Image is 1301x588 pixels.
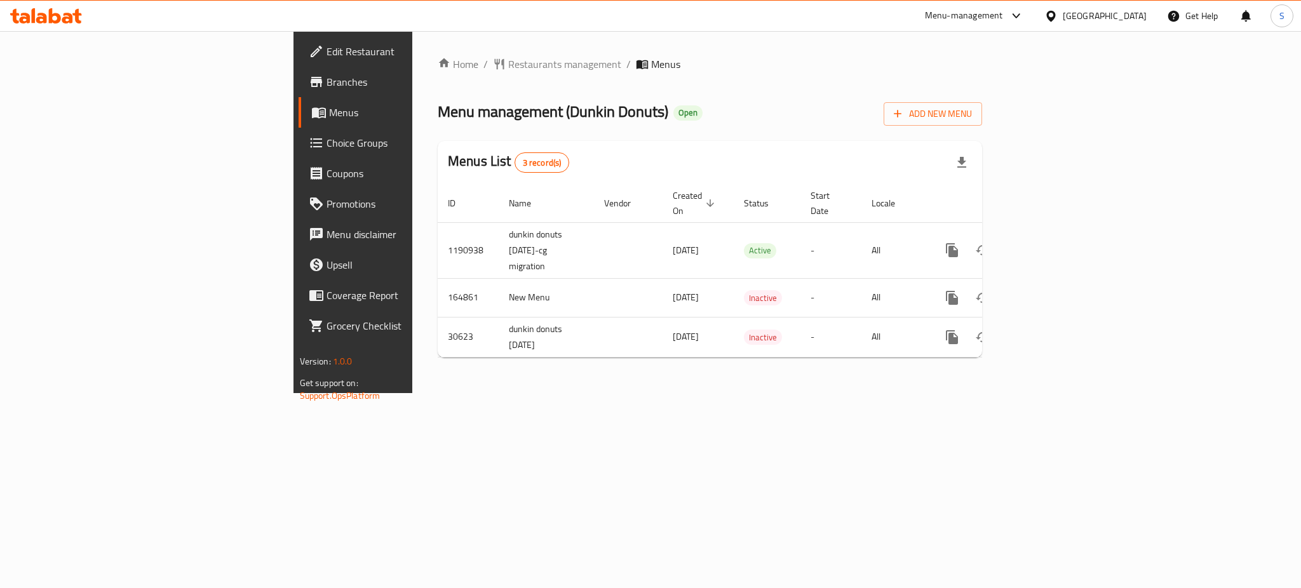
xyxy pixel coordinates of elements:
th: Actions [927,184,1069,223]
span: [DATE] [673,289,699,305]
td: New Menu [499,278,594,317]
a: Choice Groups [299,128,511,158]
span: Get support on: [300,375,358,391]
span: Branches [327,74,501,90]
div: Total records count [515,152,570,173]
span: 3 record(s) [515,157,569,169]
span: Grocery Checklist [327,318,501,333]
button: Add New Menu [884,102,982,126]
button: Change Status [967,283,998,313]
span: 1.0.0 [333,353,353,370]
span: Active [744,243,776,258]
td: All [861,222,927,278]
span: Name [509,196,548,211]
span: Inactive [744,291,782,305]
li: / [626,57,631,72]
a: Menus [299,97,511,128]
td: - [800,278,861,317]
a: Edit Restaurant [299,36,511,67]
span: S [1279,9,1284,23]
button: more [937,283,967,313]
span: Created On [673,188,718,218]
span: Menus [329,105,501,120]
div: Active [744,243,776,258]
td: dunkin donuts [DATE]-cg migration [499,222,594,278]
button: more [937,235,967,265]
a: Branches [299,67,511,97]
span: Menu disclaimer [327,227,501,242]
td: All [861,278,927,317]
span: Vendor [604,196,647,211]
span: Start Date [811,188,846,218]
span: Status [744,196,785,211]
span: Restaurants management [508,57,621,72]
button: Change Status [967,235,998,265]
div: Open [673,105,703,121]
span: Menu management ( Dunkin Donuts ) [438,97,668,126]
span: Choice Groups [327,135,501,150]
span: Version: [300,353,331,370]
td: dunkin donuts [DATE] [499,317,594,357]
span: ID [448,196,472,211]
td: All [861,317,927,357]
a: Restaurants management [493,57,621,72]
span: Locale [872,196,912,211]
a: Upsell [299,250,511,280]
div: Export file [947,147,977,178]
table: enhanced table [438,184,1069,357]
span: Add New Menu [894,106,972,122]
div: Menu-management [925,8,1003,23]
a: Grocery Checklist [299,311,511,341]
h2: Menus List [448,152,569,173]
span: Menus [651,57,680,72]
a: Coupons [299,158,511,189]
span: Upsell [327,257,501,272]
a: Support.OpsPlatform [300,387,381,404]
span: Promotions [327,196,501,211]
span: Inactive [744,330,782,345]
span: Edit Restaurant [327,44,501,59]
td: - [800,222,861,278]
span: Coupons [327,166,501,181]
button: more [937,322,967,352]
div: [GEOGRAPHIC_DATA] [1063,9,1147,23]
button: Change Status [967,322,998,352]
a: Menu disclaimer [299,219,511,250]
span: [DATE] [673,328,699,345]
span: Coverage Report [327,288,501,303]
span: Open [673,107,703,118]
span: [DATE] [673,242,699,258]
a: Promotions [299,189,511,219]
td: - [800,317,861,357]
div: Inactive [744,290,782,305]
nav: breadcrumb [438,57,982,72]
a: Coverage Report [299,280,511,311]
